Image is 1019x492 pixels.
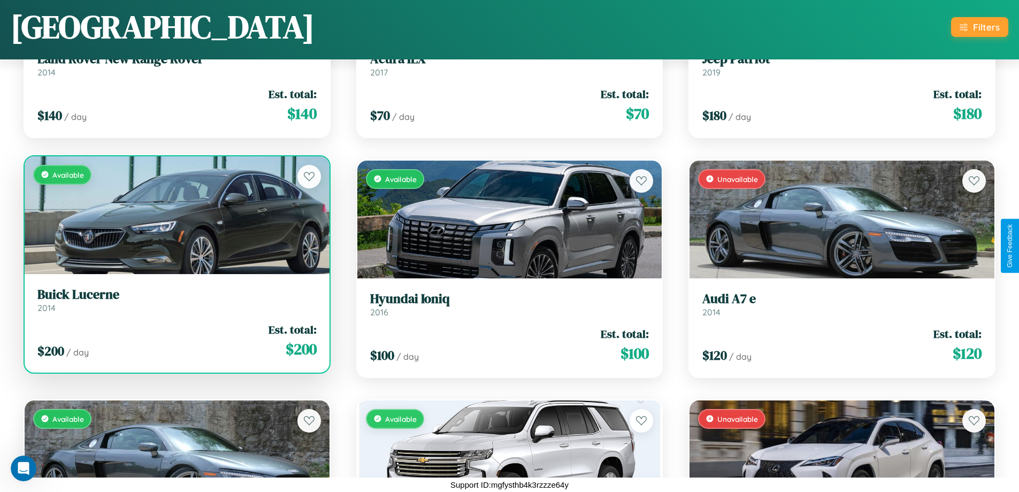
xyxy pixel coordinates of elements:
[370,291,649,307] h3: Hyundai Ioniq
[717,175,758,184] span: Unavailable
[52,414,84,423] span: Available
[37,302,56,313] span: 2014
[11,456,36,481] iframe: Intercom live chat
[37,287,317,302] h3: Buick Lucerne
[64,111,87,122] span: / day
[1006,224,1014,268] div: Give Feedback
[953,103,982,124] span: $ 180
[601,326,649,342] span: Est. total:
[702,51,982,67] h3: Jeep Patriot
[385,414,417,423] span: Available
[626,103,649,124] span: $ 70
[370,51,649,67] h3: Acura ILX
[933,86,982,102] span: Est. total:
[286,338,317,360] span: $ 200
[52,170,84,179] span: Available
[37,342,64,360] span: $ 200
[370,291,649,317] a: Hyundai Ioniq2016
[66,347,89,358] span: / day
[37,51,317,67] h3: Land Rover New Range Rover
[450,478,569,492] p: Support ID: mgfysthb4k3rzzze64y
[702,291,982,307] h3: Audi A7 e
[396,351,419,362] span: / day
[37,107,62,124] span: $ 140
[702,67,721,78] span: 2019
[37,287,317,313] a: Buick Lucerne2014
[702,291,982,317] a: Audi A7 e2014
[702,346,727,364] span: $ 120
[620,343,649,364] span: $ 100
[729,111,751,122] span: / day
[729,351,752,362] span: / day
[953,343,982,364] span: $ 120
[370,346,394,364] span: $ 100
[933,326,982,342] span: Est. total:
[717,414,758,423] span: Unavailable
[702,307,721,317] span: 2014
[37,51,317,78] a: Land Rover New Range Rover2014
[601,86,649,102] span: Est. total:
[269,86,317,102] span: Est. total:
[370,107,390,124] span: $ 70
[370,51,649,78] a: Acura ILX2017
[11,5,315,49] h1: [GEOGRAPHIC_DATA]
[973,21,1000,33] div: Filters
[702,51,982,78] a: Jeep Patriot2019
[385,175,417,184] span: Available
[287,103,317,124] span: $ 140
[702,107,726,124] span: $ 180
[951,17,1008,37] button: Filters
[370,307,388,317] span: 2016
[392,111,415,122] span: / day
[37,67,56,78] span: 2014
[370,67,388,78] span: 2017
[269,322,317,337] span: Est. total:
